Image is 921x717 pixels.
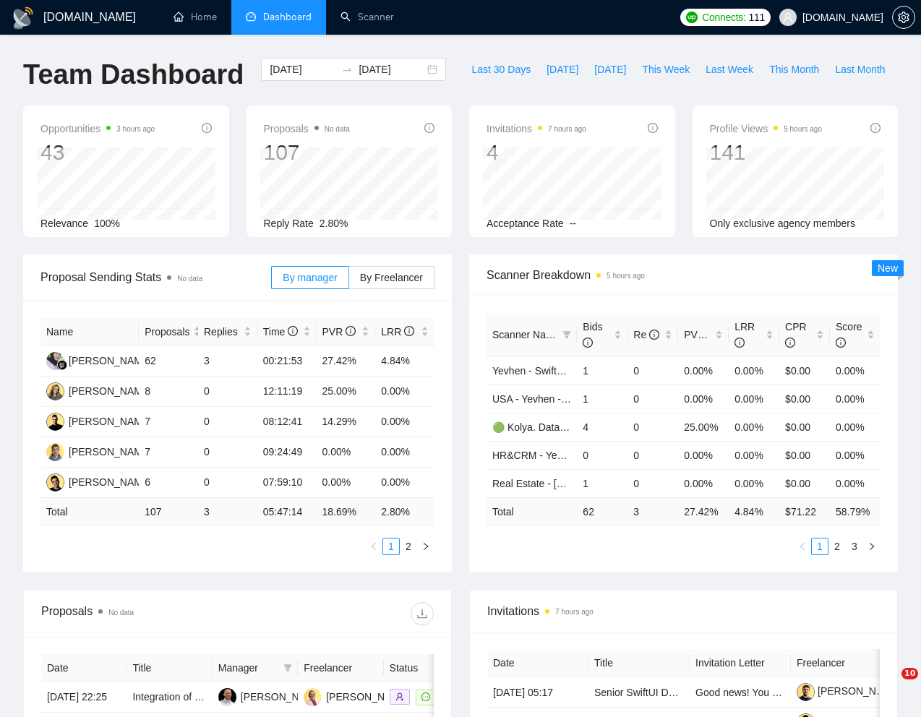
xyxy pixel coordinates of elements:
[69,383,152,399] div: [PERSON_NAME]
[830,356,881,385] td: 0.00%
[41,682,127,713] td: [DATE] 22:25
[487,218,564,229] span: Acceptance Rate
[627,441,678,469] td: 0
[828,538,846,555] li: 2
[127,682,212,713] td: Integration of REST APIs and Scripts into a Secure NodeJS OSINT Application
[241,689,324,705] div: [PERSON_NAME]
[264,120,350,137] span: Proposals
[761,58,827,81] button: This Month
[577,356,627,385] td: 1
[46,473,64,491] img: IA
[868,542,876,551] span: right
[375,437,434,468] td: 0.00%
[779,469,830,497] td: $0.00
[729,469,779,497] td: 0.00%
[365,538,382,555] button: left
[369,542,378,551] span: left
[375,498,434,526] td: 2.80 %
[264,139,350,166] div: 107
[417,538,434,555] button: right
[424,123,434,133] span: info-circle
[729,441,779,469] td: 0.00%
[132,691,484,703] a: Integration of REST APIs and Scripts into a Secure NodeJS OSINT Application
[702,9,745,25] span: Connects:
[280,657,295,679] span: filter
[830,469,881,497] td: 0.00%
[46,445,152,457] a: AK[PERSON_NAME]
[729,413,779,441] td: 0.00%
[678,413,729,441] td: 25.00%
[94,218,120,229] span: 100%
[634,58,698,81] button: This Week
[492,365,580,377] a: Yevhen - Swift+iOS
[139,377,198,407] td: 8
[317,377,376,407] td: 25.00%
[41,602,238,625] div: Proposals
[198,377,257,407] td: 0
[835,61,885,77] span: Last Month
[779,356,830,385] td: $0.00
[218,688,236,706] img: MH
[139,468,198,498] td: 6
[204,324,241,340] span: Replies
[202,123,212,133] span: info-circle
[783,12,793,22] span: user
[678,385,729,413] td: 0.00%
[270,61,335,77] input: Start date
[46,443,64,461] img: AK
[633,329,659,340] span: Re
[710,120,823,137] span: Profile Views
[893,12,914,23] span: setting
[847,538,862,554] a: 3
[346,326,356,336] span: info-circle
[487,602,880,620] span: Invitations
[198,346,257,377] td: 3
[263,326,298,338] span: Time
[69,353,152,369] div: [PERSON_NAME]
[846,538,863,555] li: 3
[40,498,139,526] td: Total
[811,538,828,555] li: 1
[779,385,830,413] td: $0.00
[547,61,578,77] span: [DATE]
[690,649,791,677] th: Invitation Letter
[46,415,152,426] a: YS[PERSON_NAME]
[830,441,881,469] td: 0.00%
[798,542,807,551] span: left
[548,125,586,133] time: 7 hours ago
[594,687,862,698] a: Senior SwiftUI Dev for Tiktok-style feed (AVFoundation etc.)
[198,437,257,468] td: 0
[791,649,892,677] th: Freelancer
[381,326,414,338] span: LRR
[492,329,560,340] span: Scanner Name
[583,338,593,348] span: info-circle
[12,7,35,30] img: logo
[863,538,881,555] li: Next Page
[263,11,312,23] span: Dashboard
[901,668,918,679] span: 10
[69,413,152,429] div: [PERSON_NAME]
[139,346,198,377] td: 62
[594,61,626,77] span: [DATE]
[304,690,409,702] a: DM[PERSON_NAME]
[257,498,317,526] td: 05:47:14
[116,125,155,133] time: 3 hours ago
[710,218,856,229] span: Only exclusive agency members
[577,441,627,469] td: 0
[769,61,819,77] span: This Month
[863,538,881,555] button: right
[375,468,434,498] td: 0.00%
[872,668,907,703] iframe: Intercom live chat
[400,538,417,555] li: 2
[492,421,648,433] a: 🟢 Kolya. Data Engineer - General
[649,330,659,340] span: info-circle
[257,437,317,468] td: 09:24:49
[174,11,217,23] a: homeHome
[539,58,586,81] button: [DATE]
[487,649,588,677] th: Date
[322,326,356,338] span: PVR
[326,689,409,705] div: [PERSON_NAME]
[577,413,627,441] td: 4
[779,441,830,469] td: $0.00
[177,275,202,283] span: No data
